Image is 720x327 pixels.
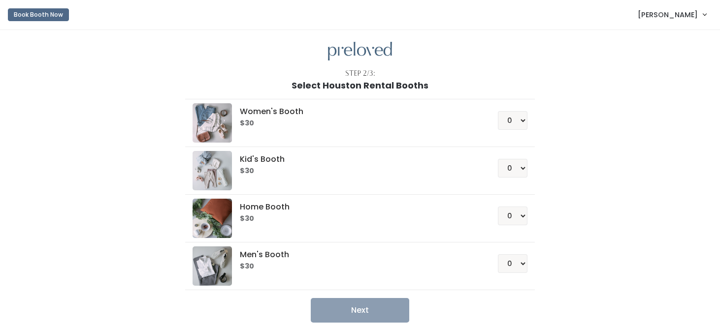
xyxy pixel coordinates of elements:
[292,81,428,90] h1: Select Houston Rental Booths
[193,151,232,190] img: preloved logo
[193,246,232,286] img: preloved logo
[8,4,69,26] a: Book Booth Now
[240,250,474,259] h5: Men's Booth
[311,298,409,323] button: Next
[240,215,474,223] h6: $30
[240,263,474,270] h6: $30
[345,68,375,79] div: Step 2/3:
[193,199,232,238] img: preloved logo
[240,107,474,116] h5: Women's Booth
[628,4,716,25] a: [PERSON_NAME]
[193,103,232,143] img: preloved logo
[240,155,474,164] h5: Kid's Booth
[328,42,392,61] img: preloved logo
[240,203,474,211] h5: Home Booth
[8,8,69,21] button: Book Booth Now
[240,167,474,175] h6: $30
[638,9,698,20] span: [PERSON_NAME]
[240,119,474,127] h6: $30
